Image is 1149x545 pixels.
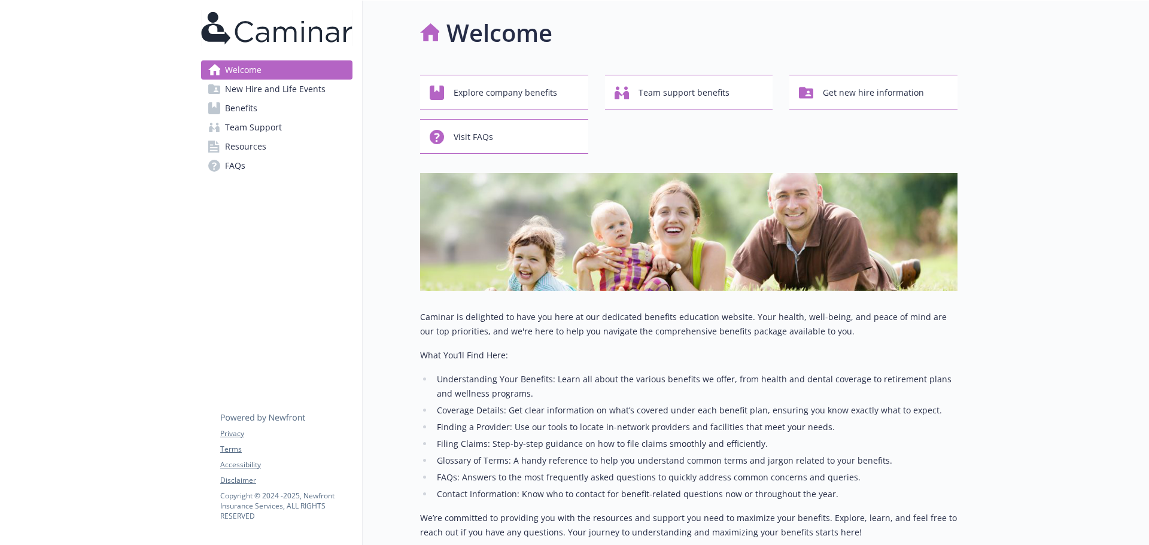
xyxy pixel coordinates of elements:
[639,81,729,104] span: Team support benefits
[201,137,352,156] a: Resources
[789,75,957,109] button: Get new hire information
[433,470,957,485] li: FAQs: Answers to the most frequently asked questions to quickly address common concerns and queries.
[433,453,957,468] li: Glossary of Terms: A handy reference to help you understand common terms and jargon related to yo...
[225,137,266,156] span: Resources
[433,403,957,418] li: Coverage Details: Get clear information on what’s covered under each benefit plan, ensuring you k...
[454,81,557,104] span: Explore company benefits
[220,475,352,486] a: Disclaimer
[201,60,352,80] a: Welcome
[220,491,352,521] p: Copyright © 2024 - 2025 , Newfront Insurance Services, ALL RIGHTS RESERVED
[225,99,257,118] span: Benefits
[225,80,326,99] span: New Hire and Life Events
[225,60,262,80] span: Welcome
[420,348,957,363] p: What You’ll Find Here:
[420,75,588,109] button: Explore company benefits
[220,428,352,439] a: Privacy
[433,487,957,501] li: Contact Information: Know who to contact for benefit-related questions now or throughout the year.
[605,75,773,109] button: Team support benefits
[420,173,957,291] img: overview page banner
[201,156,352,175] a: FAQs
[201,80,352,99] a: New Hire and Life Events
[220,444,352,455] a: Terms
[420,119,588,154] button: Visit FAQs
[420,310,957,339] p: Caminar is delighted to have you here at our dedicated benefits education website. Your health, w...
[454,126,493,148] span: Visit FAQs
[220,459,352,470] a: Accessibility
[201,99,352,118] a: Benefits
[433,437,957,451] li: Filing Claims: Step-by-step guidance on how to file claims smoothly and efficiently.
[201,118,352,137] a: Team Support
[225,118,282,137] span: Team Support
[446,15,552,51] h1: Welcome
[433,372,957,401] li: Understanding Your Benefits: Learn all about the various benefits we offer, from health and denta...
[420,511,957,540] p: We’re committed to providing you with the resources and support you need to maximize your benefit...
[433,420,957,434] li: Finding a Provider: Use our tools to locate in-network providers and facilities that meet your ne...
[225,156,245,175] span: FAQs
[823,81,924,104] span: Get new hire information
